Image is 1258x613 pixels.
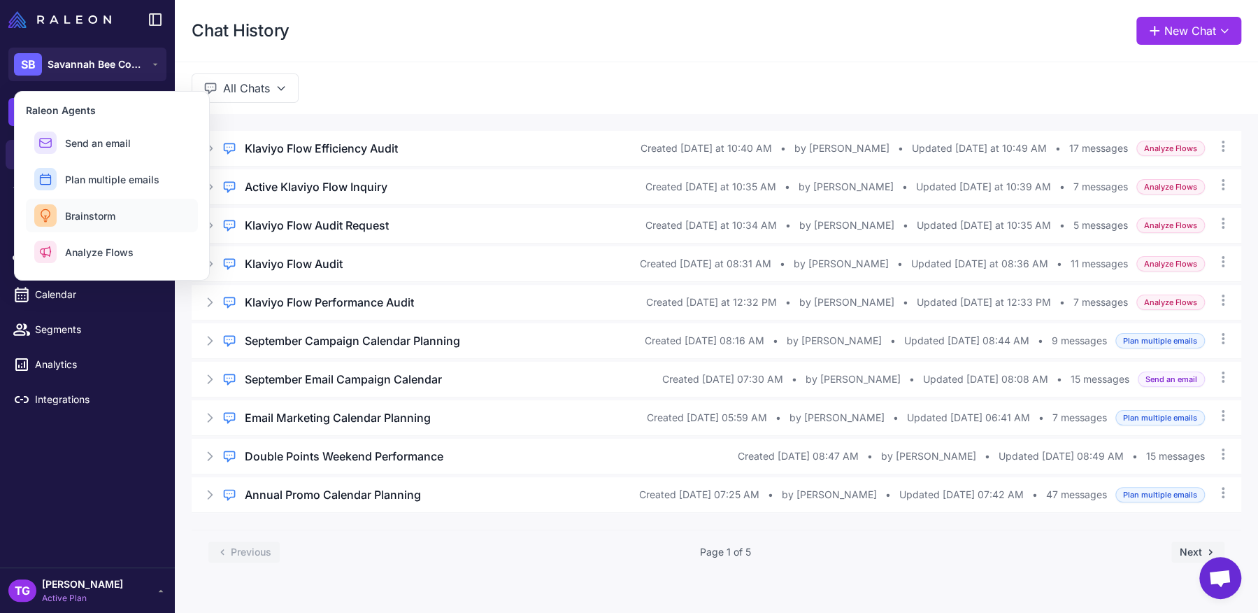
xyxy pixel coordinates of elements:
[903,218,908,233] span: •
[985,449,990,464] span: •
[738,449,859,464] span: Created [DATE] 08:47 AM
[1115,410,1205,426] span: Plan multiple emails
[245,178,387,195] h3: Active Klaviyo Flow Inquiry
[773,333,778,348] span: •
[26,103,198,118] h3: Raleon Agents
[245,140,398,157] h3: Klaviyo Flow Efficiency Audit
[898,141,903,156] span: •
[785,179,790,195] span: •
[785,295,791,310] span: •
[6,140,169,169] a: Chats
[909,372,915,387] span: •
[26,199,198,232] button: Brainstorm
[1073,295,1128,310] span: 7 messages
[1136,218,1205,234] span: Analyze Flows
[917,295,1051,310] span: Updated [DATE] at 12:33 PM
[245,332,460,349] h3: September Campaign Calendar Planning
[789,410,885,425] span: by [PERSON_NAME]
[245,255,343,272] h3: Klaviyo Flow Audit
[1069,141,1128,156] span: 17 messages
[1136,179,1205,195] span: Analyze Flows
[1059,179,1065,195] span: •
[1032,487,1038,502] span: •
[8,48,166,81] button: SBSavannah Bee Company
[867,449,873,464] span: •
[999,449,1124,464] span: Updated [DATE] 08:49 AM
[1146,449,1205,464] span: 15 messages
[245,294,414,311] h3: Klaviyo Flow Performance Audit
[6,350,169,379] a: Analytics
[700,544,751,560] span: Page 1 of 5
[787,333,882,348] span: by [PERSON_NAME]
[6,245,169,274] a: Campaigns
[799,218,894,233] span: by [PERSON_NAME]
[1059,218,1065,233] span: •
[1052,333,1107,348] span: 9 messages
[6,385,169,414] a: Integrations
[6,315,169,344] a: Segments
[245,448,443,465] h3: Double Points Weekend Performance
[1171,542,1224,563] button: Next
[245,486,421,503] h3: Annual Promo Calendar Planning
[640,256,771,272] span: Created [DATE] at 08:31 AM
[26,162,198,196] button: Plan multiple emails
[785,218,791,233] span: •
[208,542,280,563] button: Previous
[1052,410,1107,425] span: 7 messages
[799,295,894,310] span: by [PERSON_NAME]
[890,333,896,348] span: •
[645,333,764,348] span: Created [DATE] 08:16 AM
[65,209,115,223] span: Brainstorm
[8,11,117,28] a: Raleon Logo
[1038,333,1043,348] span: •
[1055,141,1061,156] span: •
[192,73,299,103] button: All Chats
[1046,487,1107,502] span: 47 messages
[902,179,908,195] span: •
[1136,17,1241,45] button: New Chat
[192,20,290,42] h1: Chat History
[647,410,767,425] span: Created [DATE] 05:59 AM
[794,141,889,156] span: by [PERSON_NAME]
[780,256,785,272] span: •
[917,218,1051,233] span: Updated [DATE] at 10:35 AM
[42,577,123,592] span: [PERSON_NAME]
[1057,256,1062,272] span: •
[782,487,877,502] span: by [PERSON_NAME]
[1057,372,1062,387] span: •
[916,179,1051,195] span: Updated [DATE] at 10:39 AM
[1136,256,1205,272] span: Analyze Flows
[8,11,111,28] img: Raleon Logo
[65,172,159,187] span: Plan multiple emails
[1115,333,1205,349] span: Plan multiple emails
[48,57,145,72] span: Savannah Bee Company
[911,256,1048,272] span: Updated [DATE] at 08:36 AM
[35,322,158,337] span: Segments
[897,256,903,272] span: •
[35,392,158,407] span: Integrations
[1073,218,1128,233] span: 5 messages
[35,357,158,372] span: Analytics
[6,175,169,204] a: Knowledge
[1132,449,1138,464] span: •
[904,333,1029,348] span: Updated [DATE] 08:44 AM
[775,410,781,425] span: •
[639,487,759,502] span: Created [DATE] 07:25 AM
[768,487,773,502] span: •
[245,217,389,234] h3: Klaviyo Flow Audit Request
[35,287,158,302] span: Calendar
[899,487,1024,502] span: Updated [DATE] 07:42 AM
[646,295,777,310] span: Created [DATE] at 12:32 PM
[245,371,442,388] h3: September Email Campaign Calendar
[1115,487,1205,503] span: Plan multiple emails
[881,449,976,464] span: by [PERSON_NAME]
[907,410,1030,425] span: Updated [DATE] 06:41 AM
[893,410,899,425] span: •
[42,592,123,605] span: Active Plan
[245,409,431,426] h3: Email Marketing Calendar Planning
[1038,410,1044,425] span: •
[1059,295,1065,310] span: •
[641,141,772,156] span: Created [DATE] at 10:40 AM
[792,372,797,387] span: •
[780,141,786,156] span: •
